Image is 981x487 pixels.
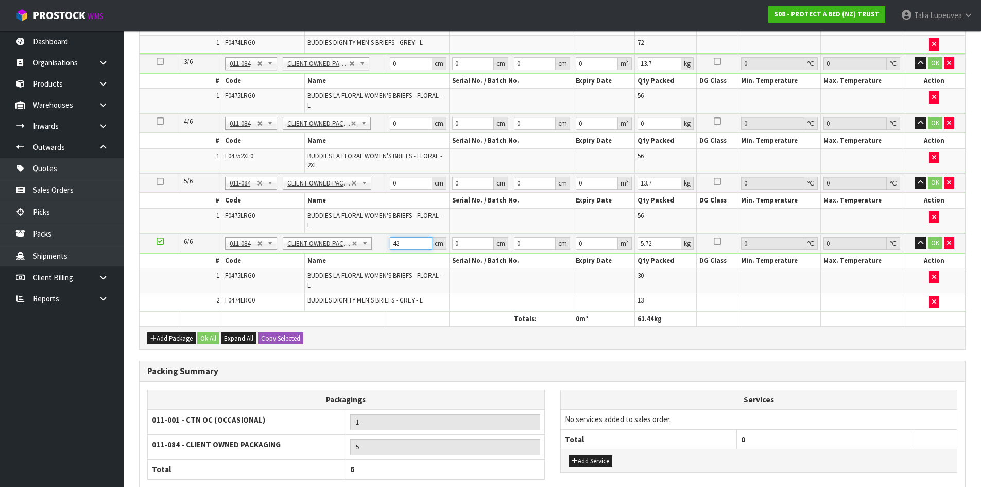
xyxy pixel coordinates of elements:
th: DG Class [697,193,738,208]
div: ℃ [804,57,818,70]
th: DG Class [697,74,738,89]
span: Expand All [224,334,253,343]
div: cm [556,177,570,190]
span: 011-084 [230,117,257,130]
sup: 3 [626,118,629,125]
span: Lupeuvea [930,10,962,20]
th: Qty Packed [635,193,697,208]
span: 56 [638,152,644,160]
th: Action [903,254,965,268]
th: Serial No. / Batch No. [449,133,573,148]
img: cube-alt.png [15,9,28,22]
th: # [140,74,222,89]
span: 61.44 [638,314,654,323]
sup: 3 [626,178,629,185]
div: cm [432,57,446,70]
sup: 3 [626,58,629,65]
span: 5/6 [184,177,193,186]
th: Name [305,193,450,208]
strong: 011-084 - CLIENT OWNED PACKAGING [152,440,281,449]
th: Total [561,429,737,449]
span: F04752XL0 [225,152,253,160]
span: BUDDIES LA FLORAL WOMEN'S BRIEFS - FLORAL - L [307,211,442,229]
span: F0474LRG0 [225,296,255,305]
th: # [140,133,222,148]
div: cm [556,57,570,70]
sup: 3 [626,238,629,245]
span: 011-084 [230,58,257,70]
span: 6/6 [184,237,193,246]
span: 56 [638,211,644,220]
th: Min. Temperature [738,133,820,148]
th: Code [222,133,304,148]
div: m [618,177,632,190]
button: Add Package [147,332,196,345]
button: OK [928,117,942,129]
th: Expiry Date [573,74,635,89]
span: 30 [638,271,644,280]
h3: Packing Summary [147,366,957,376]
div: cm [494,177,508,190]
th: Qty Packed [635,133,697,148]
div: cm [494,237,508,250]
th: Code [222,254,304,268]
th: Action [903,133,965,148]
th: Max. Temperature [820,193,903,208]
span: BUDDIES DIGNITY MEN'S BRIEFS - GREY - L [307,296,423,305]
span: BUDDIES LA FLORAL WOMEN'S BRIEFS - FLORAL - L [307,271,442,289]
th: Expiry Date [573,193,635,208]
span: CLIENT OWNED PACKAGING [287,117,351,130]
button: OK [928,237,942,249]
span: 1 [216,271,219,280]
span: 6 [350,464,354,474]
span: CLIENT OWNED PACKAGING [287,58,349,70]
span: CLIENT OWNED PACKAGING [287,238,352,250]
span: ProStock [33,9,85,22]
th: Max. Temperature [820,74,903,89]
div: cm [556,117,570,130]
span: 1 [216,91,219,100]
th: Max. Temperature [820,133,903,148]
th: Qty Packed [635,74,697,89]
span: 72 [638,38,644,47]
span: BUDDIES LA FLORAL WOMEN'S BRIEFS - FLORAL - 2XL [307,152,442,170]
th: Code [222,74,304,89]
th: Totals: [511,311,573,326]
button: Expand All [221,332,256,345]
th: Action [903,74,965,89]
th: Serial No. / Batch No. [449,74,573,89]
div: cm [556,237,570,250]
strong: S08 - PROTECT A BED (NZ) TRUST [774,10,880,19]
div: m [618,57,632,70]
button: OK [928,57,942,70]
span: Talia [914,10,928,20]
th: # [140,193,222,208]
button: Ok All [197,332,219,345]
span: F0475LRG0 [225,211,255,220]
span: F0475LRG0 [225,91,255,100]
small: WMS [88,11,104,21]
div: cm [432,237,446,250]
strong: 011-001 - CTN OC (OCCASIONAL) [152,415,265,425]
div: ℃ [887,177,900,190]
span: 0 [741,434,745,444]
div: cm [494,117,508,130]
th: Action [903,193,965,208]
span: 4/6 [184,117,193,126]
th: DG Class [697,133,738,148]
th: Code [222,193,304,208]
span: 1 [216,38,219,47]
th: Min. Temperature [738,74,820,89]
span: 011-084 [230,238,257,250]
span: 0 [576,314,579,323]
span: 2 [216,296,219,305]
th: Qty Packed [635,254,697,268]
span: 1 [216,152,219,160]
div: m [618,117,632,130]
span: BUDDIES DIGNITY MEN'S BRIEFS - GREY - L [307,38,423,47]
button: Add Service [569,455,612,467]
div: ℃ [887,57,900,70]
div: ℃ [804,117,818,130]
div: ℃ [804,237,818,250]
button: Copy Selected [258,332,303,345]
